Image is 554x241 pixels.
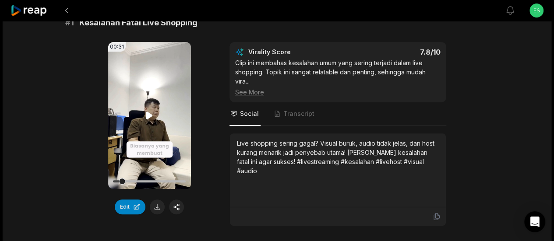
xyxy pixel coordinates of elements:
div: Clip ini membahas kesalahan umum yang sering terjadi dalam live shopping. Topik ini sangat relata... [235,58,441,97]
span: Social [240,109,259,118]
span: Transcript [283,109,314,118]
div: Virality Score [248,48,342,56]
div: 7.8 /10 [346,48,441,56]
nav: Tabs [229,102,446,126]
div: Open Intercom Messenger [524,211,545,232]
div: Live shopping sering gagal? Visual buruk, audio tidak jelas, dan host kurang menarik jadi penyeba... [237,139,439,175]
div: See More [235,87,441,97]
button: Edit [115,199,145,214]
video: Your browser does not support mp4 format. [108,42,191,189]
span: # 1 [65,17,74,29]
span: Kesalahan Fatal Live Shopping [79,17,198,29]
